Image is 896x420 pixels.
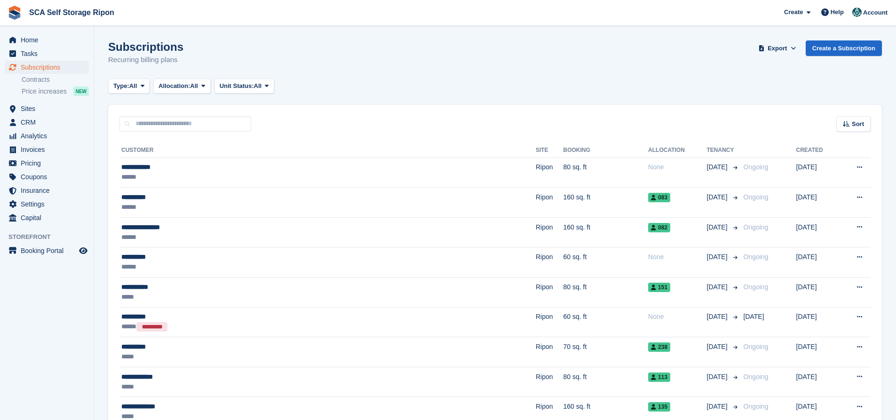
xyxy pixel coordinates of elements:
[5,170,89,183] a: menu
[563,158,648,188] td: 80 sq. ft
[648,252,706,262] div: None
[648,402,670,412] span: 135
[21,61,77,74] span: Subscriptions
[796,217,839,247] td: [DATE]
[744,163,769,171] span: Ongoing
[744,193,769,201] span: Ongoing
[563,367,648,397] td: 80 sq. ft
[108,40,183,53] h1: Subscriptions
[5,198,89,211] a: menu
[21,116,77,129] span: CRM
[563,277,648,308] td: 80 sq. ft
[744,253,769,261] span: Ongoing
[757,40,798,56] button: Export
[648,312,706,322] div: None
[5,33,89,47] a: menu
[648,372,670,382] span: 113
[707,312,729,322] span: [DATE]
[648,162,706,172] div: None
[648,223,670,232] span: 082
[563,188,648,218] td: 160 sq. ft
[5,143,89,156] a: menu
[5,244,89,257] a: menu
[536,337,563,367] td: Ripon
[108,55,183,65] p: Recurring billing plans
[113,81,129,91] span: Type:
[78,245,89,256] a: Preview store
[220,81,254,91] span: Unit Status:
[21,157,77,170] span: Pricing
[190,81,198,91] span: All
[648,193,670,202] span: 083
[22,87,67,96] span: Price increases
[796,247,839,277] td: [DATE]
[707,222,729,232] span: [DATE]
[159,81,190,91] span: Allocation:
[831,8,844,17] span: Help
[863,8,888,17] span: Account
[784,8,803,17] span: Create
[744,403,769,410] span: Ongoing
[5,102,89,115] a: menu
[563,217,648,247] td: 160 sq. ft
[796,277,839,308] td: [DATE]
[563,143,648,158] th: Booking
[8,232,94,242] span: Storefront
[536,143,563,158] th: Site
[648,143,706,158] th: Allocation
[796,337,839,367] td: [DATE]
[5,116,89,129] a: menu
[22,75,89,84] a: Contracts
[536,277,563,308] td: Ripon
[119,143,536,158] th: Customer
[852,119,864,129] span: Sort
[796,307,839,337] td: [DATE]
[806,40,882,56] a: Create a Subscription
[707,402,729,412] span: [DATE]
[5,47,89,60] a: menu
[707,143,740,158] th: Tenancy
[648,342,670,352] span: 238
[153,79,211,94] button: Allocation: All
[744,223,769,231] span: Ongoing
[744,313,764,320] span: [DATE]
[536,217,563,247] td: Ripon
[563,337,648,367] td: 70 sq. ft
[796,143,839,158] th: Created
[707,252,729,262] span: [DATE]
[536,158,563,188] td: Ripon
[25,5,118,20] a: SCA Self Storage Ripon
[768,44,787,53] span: Export
[5,129,89,143] a: menu
[563,247,648,277] td: 60 sq. ft
[129,81,137,91] span: All
[254,81,262,91] span: All
[21,33,77,47] span: Home
[852,8,862,17] img: Bethany Bloodworth
[536,188,563,218] td: Ripon
[108,79,150,94] button: Type: All
[707,162,729,172] span: [DATE]
[536,247,563,277] td: Ripon
[707,342,729,352] span: [DATE]
[8,6,22,20] img: stora-icon-8386f47178a22dfd0bd8f6a31ec36ba5ce8667c1dd55bd0f319d3a0aa187defe.svg
[21,102,77,115] span: Sites
[5,184,89,197] a: menu
[21,198,77,211] span: Settings
[21,129,77,143] span: Analytics
[21,47,77,60] span: Tasks
[21,184,77,197] span: Insurance
[21,170,77,183] span: Coupons
[21,211,77,224] span: Capital
[21,143,77,156] span: Invoices
[707,282,729,292] span: [DATE]
[707,372,729,382] span: [DATE]
[744,373,769,380] span: Ongoing
[744,343,769,350] span: Ongoing
[536,307,563,337] td: Ripon
[5,61,89,74] a: menu
[5,157,89,170] a: menu
[707,192,729,202] span: [DATE]
[214,79,274,94] button: Unit Status: All
[73,87,89,96] div: NEW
